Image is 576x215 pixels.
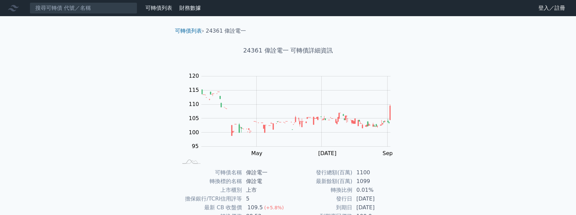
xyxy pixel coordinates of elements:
[189,101,199,107] tspan: 110
[242,194,288,203] td: 5
[145,5,172,11] a: 可轉債列表
[189,129,199,136] tspan: 100
[246,203,264,212] div: 109.5
[170,46,406,55] h1: 24361 偉詮電一 可轉債詳細資訊
[288,194,352,203] td: 發行日
[189,87,199,93] tspan: 115
[179,5,201,11] a: 財務數據
[288,168,352,177] td: 發行總額(百萬)
[352,203,398,212] td: [DATE]
[242,186,288,194] td: 上市
[178,203,242,212] td: 最新 CB 收盤價
[206,27,246,35] li: 24361 偉詮電一
[178,186,242,194] td: 上市櫃別
[288,177,352,186] td: 最新餘額(百萬)
[251,150,262,156] tspan: May
[189,73,199,79] tspan: 120
[533,3,571,13] a: 登入／註冊
[352,168,398,177] td: 1100
[318,150,336,156] tspan: [DATE]
[202,89,391,136] g: Series
[352,194,398,203] td: [DATE]
[192,143,199,149] tspan: 95
[288,203,352,212] td: 到期日
[352,186,398,194] td: 0.01%
[175,28,202,34] a: 可轉債列表
[242,177,288,186] td: 偉詮電
[383,150,393,156] tspan: Sep
[264,205,284,210] span: (+5.8%)
[352,177,398,186] td: 1099
[242,168,288,177] td: 偉詮電一
[189,115,199,121] tspan: 105
[178,168,242,177] td: 可轉債名稱
[178,177,242,186] td: 轉換標的名稱
[185,73,401,156] g: Chart
[288,186,352,194] td: 轉換比例
[175,27,204,35] li: ›
[178,194,242,203] td: 擔保銀行/TCRI信用評等
[30,2,137,14] input: 搜尋可轉債 代號／名稱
